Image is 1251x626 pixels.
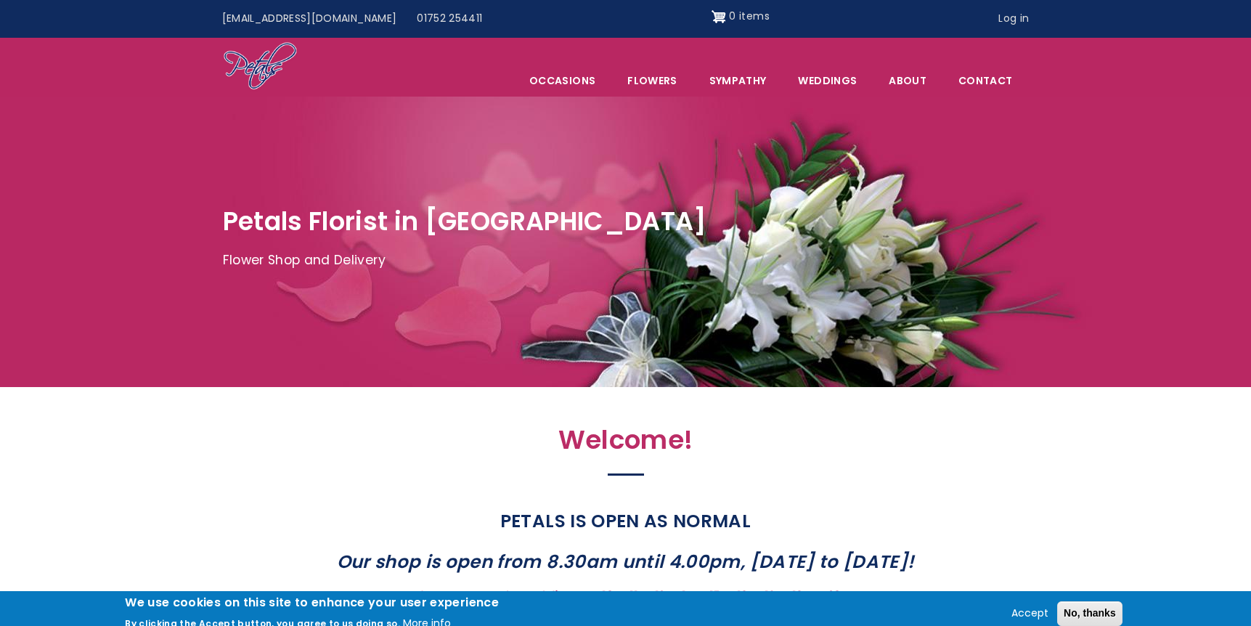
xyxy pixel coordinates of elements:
[514,65,611,96] span: Occasions
[500,508,751,534] strong: PETALS IS OPEN AS NORMAL
[337,549,915,574] strong: Our shop is open from 8.30am until 4.00pm, [DATE] to [DATE]!
[729,9,769,23] span: 0 items
[712,5,770,28] a: Shopping cart 0 items
[712,5,726,28] img: Shopping cart
[694,65,782,96] a: Sympathy
[1057,601,1122,626] button: No, thanks
[412,588,839,602] strong: Please note: We do not deliver to PL10, PL11, PL13, PL14, PL15, PL16, PL18, PL19 & PL20
[125,595,499,611] h2: We use cookies on this site to enhance your user experience
[223,41,298,92] img: Home
[310,425,942,463] h2: Welcome!
[212,5,407,33] a: [EMAIL_ADDRESS][DOMAIN_NAME]
[1006,605,1054,622] button: Accept
[407,5,492,33] a: 01752 254411
[943,65,1027,96] a: Contact
[223,250,1029,272] p: Flower Shop and Delivery
[783,65,872,96] span: Weddings
[612,65,692,96] a: Flowers
[873,65,942,96] a: About
[223,203,707,239] span: Petals Florist in [GEOGRAPHIC_DATA]
[988,5,1039,33] a: Log in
